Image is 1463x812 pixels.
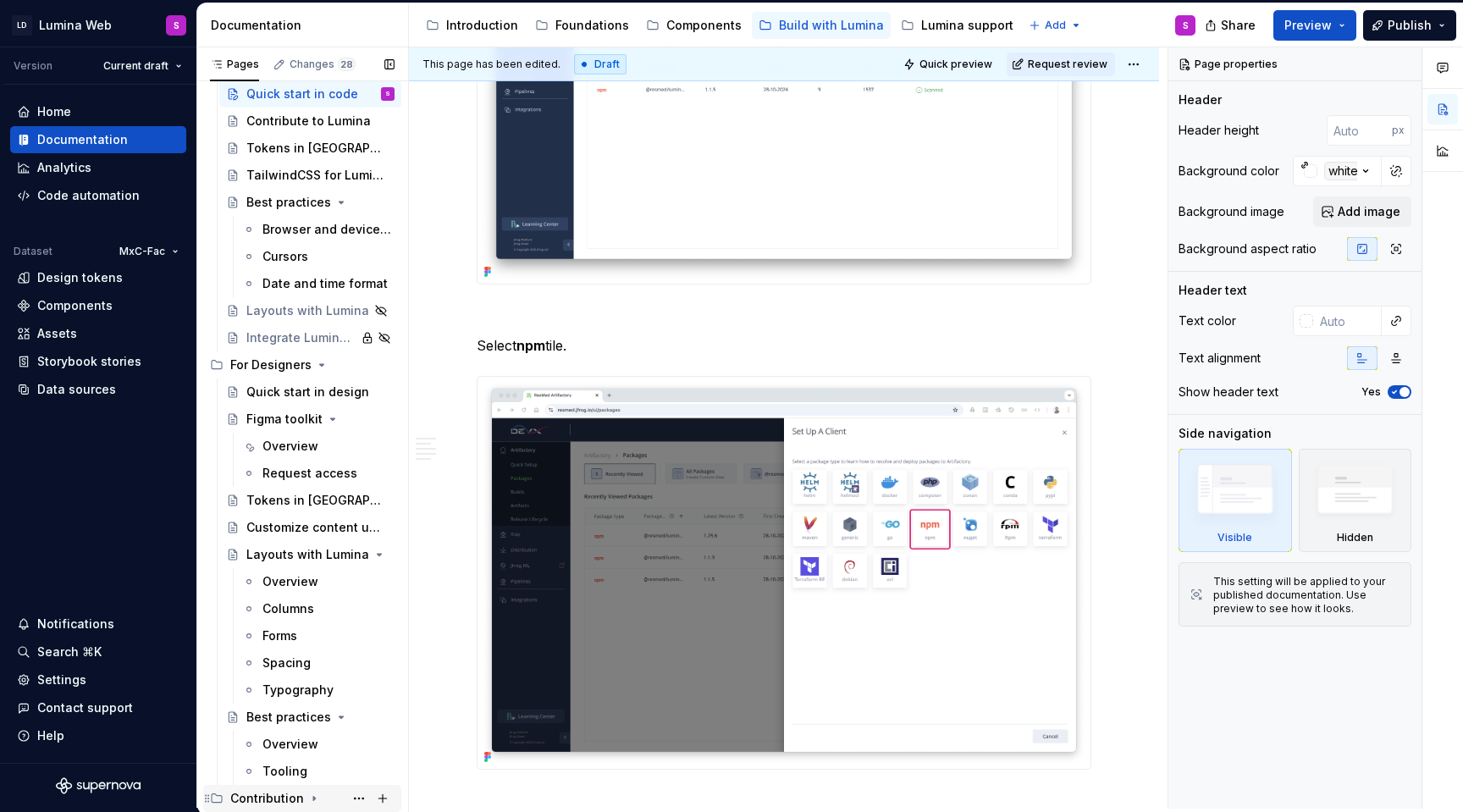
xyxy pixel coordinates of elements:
a: Columns [235,595,401,622]
div: Header height [1179,122,1259,139]
button: LDLumina WebS [3,7,193,43]
div: Version [14,59,52,73]
a: Forms [235,622,401,649]
a: Spacing [235,649,401,677]
div: Best practices [246,709,331,726]
div: S [385,86,390,102]
div: Show header text [1179,384,1278,400]
input: Auto [1327,115,1392,146]
a: Layouts with Lumina [219,297,401,324]
a: Request access [235,460,401,487]
a: Customize content using slot [219,514,401,541]
span: Publish [1388,17,1432,34]
div: Best practices [246,194,331,211]
a: Code automation [10,182,186,209]
div: Tokens in [GEOGRAPHIC_DATA] [246,492,386,509]
div: Quick start in code [246,86,358,102]
div: LD [12,15,32,36]
div: Request access [262,465,357,482]
div: Documentation [211,17,401,34]
div: Forms [262,627,297,644]
div: Tokens in [GEOGRAPHIC_DATA] [246,140,386,157]
div: Changes [290,58,356,71]
a: Build with Lumina [752,12,891,39]
div: Side navigation [1179,425,1272,442]
div: Background color [1179,163,1279,180]
div: Assets [37,325,77,342]
div: Spacing [262,655,311,671]
button: Contact support [10,694,186,721]
a: Overview [235,433,401,460]
div: Typography [262,682,334,699]
button: Request review [1007,52,1115,76]
span: MxC-Fac [119,245,165,258]
div: For Designers [203,351,401,378]
div: Components [666,17,742,34]
a: Data sources [10,376,186,403]
a: Browser and device support [235,216,401,243]
button: Quick preview [898,52,1000,76]
div: Layouts with Lumina [246,302,369,319]
div: Search ⌘K [37,644,102,660]
button: Publish [1363,10,1456,41]
a: Foundations [528,12,636,39]
a: Contribute to Lumina [219,108,401,135]
a: Tooling [235,758,401,785]
input: Auto [1313,306,1382,336]
a: Figma toolkit [219,406,401,433]
span: 28 [338,58,356,71]
svg: Supernova Logo [56,777,141,794]
div: Layouts with Lumina [246,546,369,563]
a: Components [10,292,186,319]
a: Tokens in [GEOGRAPHIC_DATA] [219,135,401,162]
span: Share [1221,17,1256,34]
div: Build with Lumina [779,17,884,34]
div: Home [37,103,71,120]
div: Page tree [203,53,401,812]
span: Quick preview [919,58,992,71]
div: S [1183,19,1189,32]
p: px [1392,124,1405,137]
a: Storybook stories [10,348,186,375]
div: Analytics [37,159,91,176]
div: Text alignment [1179,350,1261,367]
div: Header text [1179,282,1247,299]
a: Layouts with Lumina [219,541,401,568]
div: Visible [1179,449,1292,552]
div: Help [37,727,64,744]
div: Introduction [446,17,518,34]
div: Visible [1217,531,1252,544]
button: Notifications [10,610,186,638]
div: Components [37,297,113,314]
a: Quick start in codeS [219,80,401,108]
a: Components [639,12,748,39]
div: Cursors [262,248,308,265]
a: Cursors [235,243,401,270]
div: Overview [262,573,318,590]
div: Storybook stories [37,353,141,370]
div: Documentation [37,131,128,148]
div: TailwindCSS for Lumina [246,167,386,184]
div: Date and time format [262,275,388,292]
div: Lumina Web [39,17,112,34]
div: For Designers [230,356,312,373]
div: Integrate Lumina in apps [246,329,356,346]
div: Draft [574,54,627,75]
span: This page has been edited. [422,58,560,71]
button: Add [1024,14,1087,37]
div: Hidden [1299,449,1412,552]
img: d50b4028-2fc4-46cc-85ab-1ef60a199633.png [478,377,1090,768]
div: Overview [262,438,318,455]
a: Best practices [219,189,401,216]
span: Request review [1028,58,1107,71]
div: Notifications [37,616,114,632]
div: Contribution [203,785,401,812]
a: Assets [10,320,186,347]
div: Browser and device support [262,221,391,238]
div: Contact support [37,699,133,716]
div: Background aspect ratio [1179,240,1317,257]
span: Add [1045,19,1066,32]
div: Contribution [230,790,304,807]
a: Settings [10,666,186,693]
